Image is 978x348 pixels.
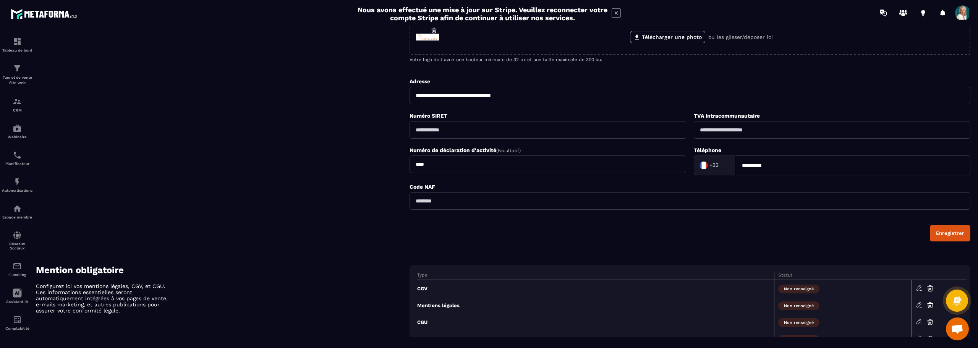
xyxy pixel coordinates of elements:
th: Type [417,272,774,280]
p: Réseaux Sociaux [2,242,32,250]
input: Search for option [720,160,728,171]
td: CGV [417,280,774,297]
span: Non renseigné [778,318,819,327]
div: Ouvrir le chat [946,317,969,340]
label: Code NAF [410,184,435,190]
p: Planificateur [2,162,32,166]
p: CRM [2,108,32,112]
a: automationsautomationsEspace membre [2,198,32,225]
p: Assistant IA [2,299,32,304]
a: schedulerschedulerPlanificateur [2,145,32,172]
label: Adresse [410,78,430,84]
p: Comptabilité [2,326,32,330]
td: CGU [417,314,774,330]
span: Non renseigné [778,335,819,344]
img: formation [13,37,22,46]
span: (Facultatif) [496,148,521,153]
p: Tableau de bord [2,48,32,52]
p: Espace membre [2,215,32,219]
a: Assistant IA [2,283,32,309]
h4: Mention obligatoire [36,265,410,275]
label: TVA Intracommunautaire [694,113,760,119]
img: automations [13,177,22,186]
span: +33 [709,162,719,169]
h2: Nous avons effectué une mise à jour sur Stripe. Veuillez reconnecter votre compte Stripe afin de ... [357,6,608,22]
th: Statut [774,272,912,280]
label: Numéro de déclaration d'activité [410,147,521,153]
td: Politique de confidentialité [417,330,774,347]
a: emailemailE-mailing [2,256,32,283]
a: formationformationTableau de bord [2,31,32,58]
img: automations [13,124,22,133]
img: Country Flag [696,158,711,173]
div: Enregistrer [936,230,964,236]
span: Non renseigné [778,301,819,310]
img: scheduler [13,151,22,160]
a: social-networksocial-networkRéseaux Sociaux [2,225,32,256]
p: Tunnel de vente Site web [2,75,32,86]
a: formationformationTunnel de vente Site web [2,58,32,91]
a: automationsautomationsWebinaire [2,118,32,145]
a: formationformationCRM [2,91,32,118]
img: formation [13,64,22,73]
div: Search for option [694,155,736,175]
label: Télécharger une photo [630,31,705,43]
p: Automatisations [2,188,32,193]
span: Non renseigné [778,285,819,293]
p: E-mailing [2,273,32,277]
img: automations [13,204,22,213]
a: accountantaccountantComptabilité [2,309,32,336]
p: Webinaire [2,135,32,139]
label: Téléphone [694,147,721,153]
label: Numéro SIRET [410,113,447,119]
td: Mentions légales [417,297,774,314]
button: Enregistrer [930,225,970,241]
img: email [13,262,22,271]
p: Votre logo doit avoir une hauteur minimale de 32 px et une taille maximale de 300 ko. [410,57,970,62]
img: logo [11,7,79,21]
a: automationsautomationsAutomatisations [2,172,32,198]
img: formation [13,97,22,106]
p: ou les glisser/déposer ici [708,34,773,40]
p: Configurez ici vos mentions légales, CGV, et CGU. Ces informations essentielles seront automatiqu... [36,283,170,314]
img: social-network [13,231,22,240]
img: accountant [13,315,22,324]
